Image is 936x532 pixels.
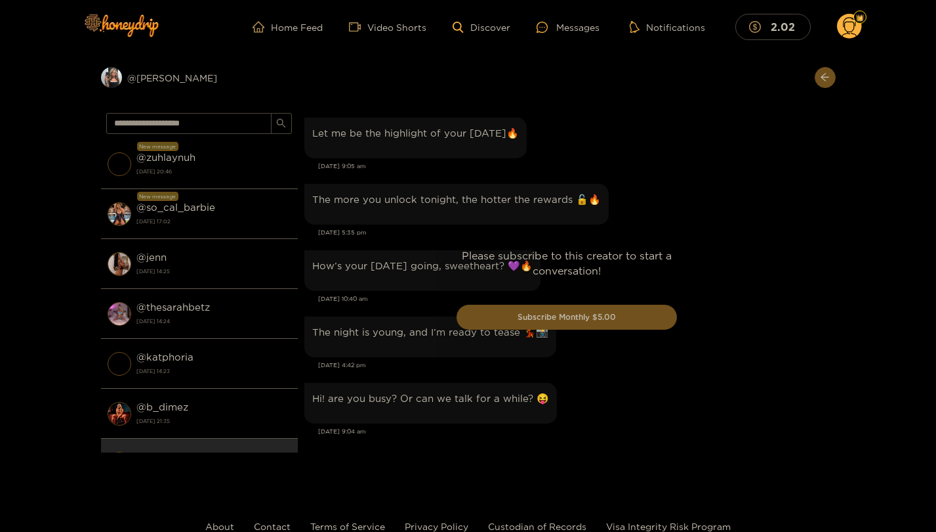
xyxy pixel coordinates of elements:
[735,14,811,39] button: 2.02
[626,20,709,33] button: Notifications
[136,365,291,377] strong: [DATE] 14:23
[310,521,385,531] a: Terms of Service
[136,202,215,213] strong: @ so_cal_barbie
[457,248,677,278] p: Please subscribe to this creator to start a conversation!
[137,142,178,151] div: New message
[820,72,830,83] span: arrow-left
[136,252,167,263] strong: @ jenn
[108,302,131,326] img: conversation
[108,252,131,276] img: conversation
[405,521,468,531] a: Privacy Policy
[769,20,797,33] mark: 2.02
[349,21,426,33] a: Video Shorts
[815,67,836,88] button: arrow-left
[349,21,367,33] span: video-camera
[136,415,291,427] strong: [DATE] 21:35
[136,401,188,412] strong: @ b_dimez
[606,521,731,531] a: Visa Integrity Risk Program
[453,22,510,33] a: Discover
[253,21,271,33] span: home
[108,402,131,426] img: conversation
[136,451,235,462] strong: @ [PERSON_NAME]
[537,20,600,35] div: Messages
[276,118,286,129] span: search
[108,452,131,476] img: conversation
[108,202,131,226] img: conversation
[254,521,291,531] a: Contact
[108,352,131,376] img: conversation
[101,67,298,88] div: @[PERSON_NAME]
[856,14,864,22] img: Fan Level
[136,301,210,313] strong: @ thesarahbetz
[108,152,131,176] img: conversation
[136,351,193,363] strong: @ katphoria
[136,215,291,227] strong: [DATE] 17:02
[136,265,291,277] strong: [DATE] 14:25
[205,521,234,531] a: About
[136,315,291,327] strong: [DATE] 14:24
[749,21,767,33] span: dollar
[136,166,291,177] strong: [DATE] 20:46
[137,192,178,201] div: New message
[271,113,292,134] button: search
[136,152,195,163] strong: @ zuhlaynuh
[253,21,323,33] a: Home Feed
[488,521,586,531] a: Custodian of Records
[457,305,677,330] button: Subscribe Monthly $5.00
